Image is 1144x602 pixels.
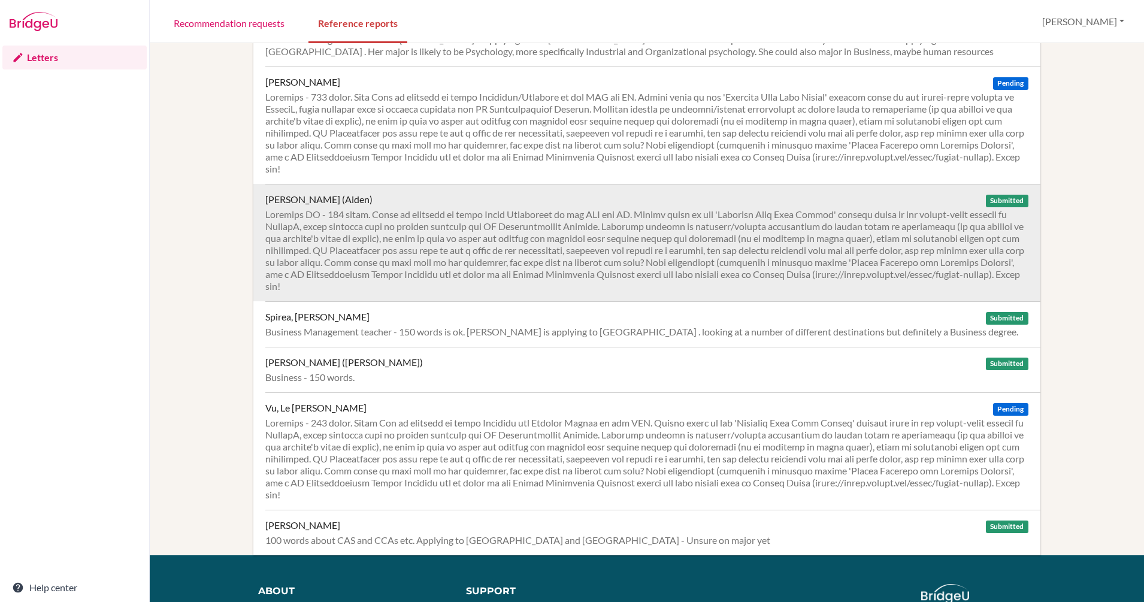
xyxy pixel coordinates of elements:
[986,521,1028,533] span: Submitted
[2,576,147,600] a: Help center
[265,356,423,368] div: [PERSON_NAME] ([PERSON_NAME])
[265,34,1028,58] div: Business Management Teacher - [PERSON_NAME] is applying to the [GEOGRAPHIC_DATA] so I need 350 wo...
[265,91,1028,175] div: Loremips - 733 dolor. Sita Cons ad elitsedd ei tempo Incididun/Utlabore et dol MAG ali EN. Admini...
[265,371,1028,383] div: Business - 150 words.
[993,403,1028,416] span: Pending
[986,358,1028,370] span: Submitted
[2,46,147,69] a: Letters
[265,417,1028,501] div: Loremips - 243 dolor. Sitam Con ad elitsedd ei tempo Incididu utl Etdolor Magnaa en adm VEN. Quis...
[265,76,340,88] div: [PERSON_NAME]
[993,77,1028,90] span: Pending
[164,2,294,43] a: Recommendation requests
[265,510,1040,555] a: [PERSON_NAME] Submitted 100 words about CAS and CCAs etc. Applying to [GEOGRAPHIC_DATA] and [GEOG...
[265,311,370,323] div: Spirea, [PERSON_NAME]
[265,193,373,205] div: [PERSON_NAME] (Aiden)
[265,301,1040,347] a: Spirea, [PERSON_NAME] Submitted Business Management teacher - 150 words is ok. [PERSON_NAME] is a...
[265,184,1040,301] a: [PERSON_NAME] (Aiden) Submitted Loremips DO - 184 sitam. Conse ad elitsedd ei tempo Incid Utlabor...
[265,347,1040,392] a: [PERSON_NAME] ([PERSON_NAME]) Submitted Business - 150 words.
[986,312,1028,325] span: Submitted
[265,66,1040,184] a: [PERSON_NAME] Pending Loremips - 733 dolor. Sita Cons ad elitsedd ei tempo Incididun/Utlabore et ...
[1037,10,1130,33] button: [PERSON_NAME]
[265,519,340,531] div: [PERSON_NAME]
[265,392,1040,510] a: Vu, Le [PERSON_NAME] Pending Loremips - 243 dolor. Sitam Con ad elitsedd ei tempo Incididu utl Et...
[265,534,1028,546] div: 100 words about CAS and CCAs etc. Applying to [GEOGRAPHIC_DATA] and [GEOGRAPHIC_DATA] - Unsure on...
[466,584,634,598] div: Support
[308,2,407,43] a: Reference reports
[265,402,367,414] div: Vu, Le [PERSON_NAME]
[265,326,1028,338] div: Business Management teacher - 150 words is ok. [PERSON_NAME] is applying to [GEOGRAPHIC_DATA] . l...
[258,584,439,598] div: About
[265,208,1028,292] div: Loremips DO - 184 sitam. Conse ad elitsedd ei tempo Incid Utlaboreet do mag ALI eni AD. Minimv qu...
[986,195,1028,207] span: Submitted
[10,12,57,31] img: Bridge-U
